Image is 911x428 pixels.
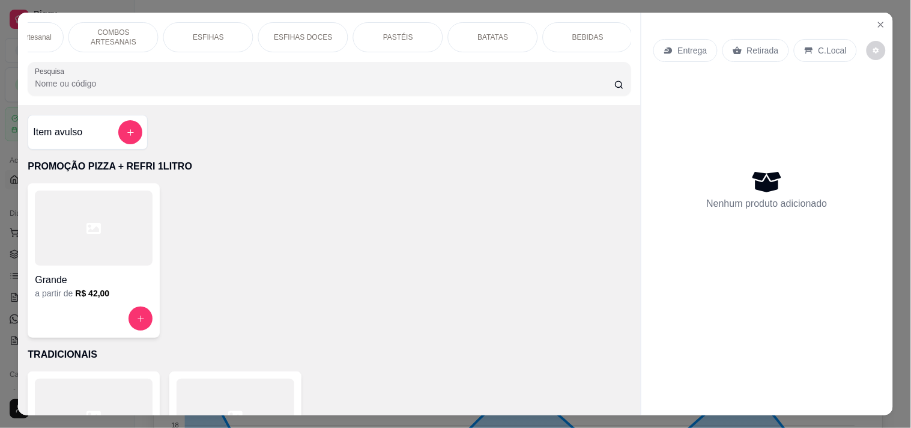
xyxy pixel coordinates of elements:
p: TRADICIONAIS [28,347,631,362]
p: COMBOS ARTESANAIS [79,28,148,47]
p: Retirada [747,44,779,57]
div: a partir de [35,287,153,299]
h4: Item avulso [33,125,82,139]
h4: Grande [35,273,153,287]
p: ESFIHAS [193,32,224,42]
button: Close [871,15,891,34]
input: Pesquisa [35,78,614,90]
p: ESFIHAS DOCES [274,32,333,42]
p: Nenhum produto adicionado [707,197,828,211]
p: PASTÉIS [383,32,413,42]
p: BEBIDAS [572,32,604,42]
button: decrease-product-quantity [867,41,886,60]
button: increase-product-quantity [129,307,153,331]
h6: R$ 42,00 [75,287,109,299]
p: Entrega [678,44,707,57]
p: PROMOÇÃO PIZZA + REFRI 1LITRO [28,159,631,174]
button: add-separate-item [118,120,142,144]
label: Pesquisa [35,66,68,76]
p: C.Local [819,44,847,57]
p: BATATAS [478,32,509,42]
